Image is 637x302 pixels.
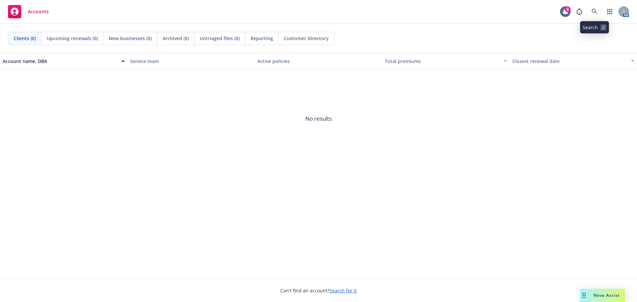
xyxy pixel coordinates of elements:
[512,58,627,65] div: Closest renewal date
[163,35,189,42] span: Archived (0)
[5,2,51,21] a: Accounts
[200,35,240,42] span: Untriaged files (0)
[3,58,117,65] div: Account name, DBA
[580,289,625,302] button: Nova Assist
[255,53,382,69] button: Active policies
[130,58,252,65] div: Service team
[28,9,49,14] span: Accounts
[250,35,273,42] span: Reporting
[603,5,616,18] a: Switch app
[510,53,637,69] button: Closest renewal date
[127,53,255,69] button: Service team
[588,5,601,18] a: Search
[284,35,329,42] span: Customer Directory
[382,53,510,69] button: Total premiums
[580,289,588,302] div: Drag to move
[573,5,586,18] a: Report a Bug
[14,35,36,42] span: Clients (0)
[385,58,500,65] div: Total premiums
[47,35,98,42] span: Upcoming renewals (0)
[329,287,357,294] a: Search for it
[109,35,152,42] span: New businesses (0)
[565,6,571,12] div: 6
[280,287,357,294] span: Can't find an account?
[257,58,380,65] div: Active policies
[594,292,620,298] span: Nova Assist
